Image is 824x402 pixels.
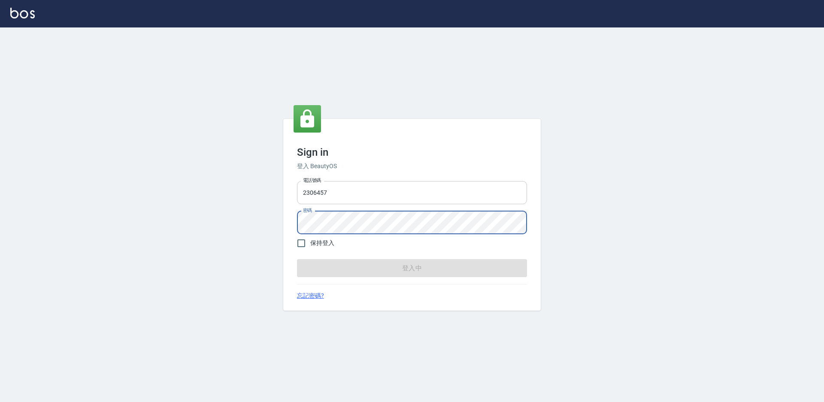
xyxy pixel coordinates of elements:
label: 電話號碼 [303,177,321,184]
h3: Sign in [297,146,527,158]
label: 密碼 [303,207,312,214]
img: Logo [10,8,35,18]
h6: 登入 BeautyOS [297,162,527,171]
a: 忘記密碼? [297,291,324,300]
span: 保持登入 [310,239,334,248]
